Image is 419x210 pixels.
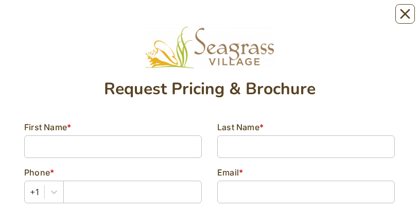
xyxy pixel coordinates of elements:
[217,167,239,178] span: Email
[24,122,67,132] span: First Name
[24,81,395,97] div: Request Pricing & Brochure
[24,167,50,178] span: Phone
[145,27,274,68] img: dbc022cc-0bd5-48cf-be2c-812a0b082873.png
[217,122,259,132] span: Last Name
[395,4,415,24] button: Close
